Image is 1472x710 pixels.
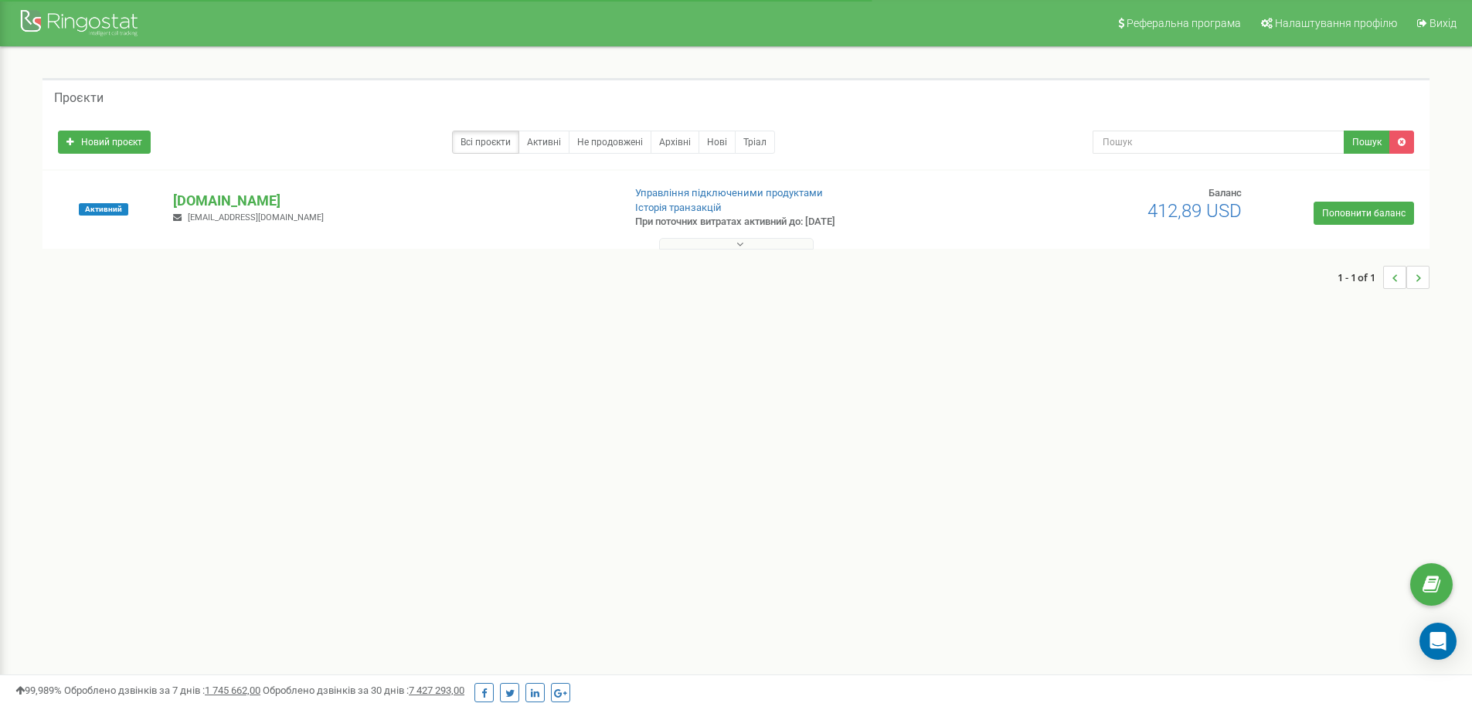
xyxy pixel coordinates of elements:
a: Новий проєкт [58,131,151,154]
span: 412,89 USD [1147,200,1242,222]
span: [EMAIL_ADDRESS][DOMAIN_NAME] [188,212,324,223]
span: Реферальна програма [1127,17,1241,29]
p: При поточних витратах активний до: [DATE] [635,215,957,229]
a: Нові [699,131,736,154]
span: Баланс [1209,187,1242,199]
div: Open Intercom Messenger [1419,623,1457,660]
button: Пошук [1344,131,1390,154]
span: 1 - 1 of 1 [1338,266,1383,289]
a: Всі проєкти [452,131,519,154]
a: Поповнити баланс [1314,202,1414,225]
input: Пошук [1093,131,1345,154]
u: 1 745 662,00 [205,685,260,696]
a: Історія транзакцій [635,202,722,213]
span: 99,989% [15,685,62,696]
span: Налаштування профілю [1275,17,1397,29]
span: Оброблено дзвінків за 7 днів : [64,685,260,696]
nav: ... [1338,250,1430,304]
span: Оброблено дзвінків за 30 днів : [263,685,464,696]
a: Тріал [735,131,775,154]
span: Вихід [1430,17,1457,29]
span: Активний [79,203,128,216]
p: [DOMAIN_NAME] [173,191,610,211]
a: Управління підключеними продуктами [635,187,823,199]
u: 7 427 293,00 [409,685,464,696]
a: Активні [518,131,569,154]
a: Не продовжені [569,131,651,154]
a: Архівні [651,131,699,154]
h5: Проєкти [54,91,104,105]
